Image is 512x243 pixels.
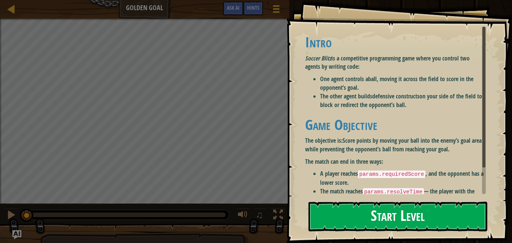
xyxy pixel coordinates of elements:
h1: Intro [305,34,486,50]
button: ♫ [254,208,267,223]
button: Ask AI [223,2,243,15]
em: Soccer Blitz [305,54,331,62]
span: Hints [247,4,259,11]
strong: defensive constructs [372,92,419,100]
li: The other agent builds on your side of the field to block or redirect the opponent’s ball. [320,92,486,109]
button: Toggle fullscreen [271,208,286,223]
li: One agent controls a , moving it across the field to score in the opponent’s goal. [320,75,486,92]
button: Adjust volume [235,208,250,223]
button: Start Level [308,202,487,231]
button: Ctrl + P: Pause [4,208,19,223]
span: Ask AI [227,4,240,11]
code: params.resolveTime [363,188,424,196]
button: Show game menu [267,2,286,19]
span: ♫ [256,209,263,220]
li: A player reaches , and the opponent has a lower score. [320,169,486,187]
h1: Game Objective [305,117,486,133]
strong: ball [368,75,377,83]
code: params.requiredScore [358,171,426,178]
p: The match can end in three ways: [305,157,486,166]
p: The objective is: [305,136,486,154]
p: is a competitive programming game where you control two agents by writing code: [305,54,486,71]
li: The match reaches — the player with the higher score wins. [320,187,486,204]
strong: Score points by moving your ball into the enemy’s goal area while preventing the opponent’s ball ... [305,136,482,153]
button: Ask AI [12,230,21,239]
